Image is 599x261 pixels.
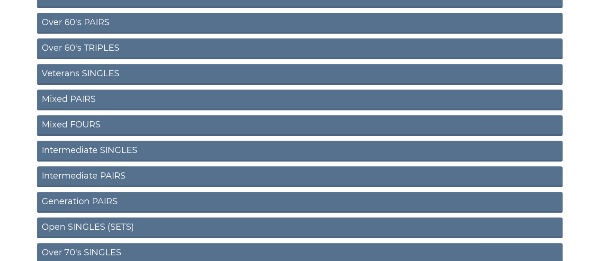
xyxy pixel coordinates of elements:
a: Generation PAIRS [37,192,563,213]
a: Mixed FOURS [37,115,563,136]
a: Veterans SINGLES [37,64,563,85]
a: Open SINGLES (SETS) [37,217,563,238]
a: Over 60's TRIPLES [37,38,563,59]
a: Mixed PAIRS [37,90,563,110]
a: Intermediate SINGLES [37,141,563,162]
a: Intermediate PAIRS [37,166,563,187]
a: Over 60's PAIRS [37,13,563,34]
